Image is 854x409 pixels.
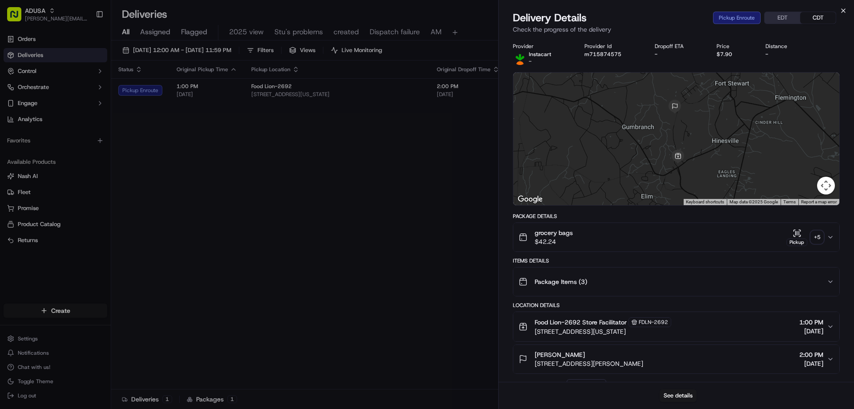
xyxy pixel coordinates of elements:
p: Instacart [529,51,551,58]
button: Pickup+5 [786,229,823,246]
div: Provider Id [584,43,640,50]
div: Price [717,43,751,50]
button: Food Lion-2692 Store FacilitatorFDLN-2692[STREET_ADDRESS][US_STATE]1:00 PM[DATE] [513,312,839,341]
a: Open this area in Google Maps (opens a new window) [516,194,545,205]
a: Powered byPylon [63,150,108,158]
a: 💻API Documentation [72,126,146,142]
button: Keyboard shortcuts [686,199,724,205]
button: EDT [765,12,800,24]
div: Items Details [513,257,840,264]
div: 💻 [75,130,82,137]
span: Package Items ( 3 ) [535,277,587,286]
span: 2:00 PM [799,350,823,359]
span: Delivery Details [513,11,587,25]
span: grocery bags [535,228,573,237]
button: Package Items (3) [513,267,839,296]
span: Pylon [89,151,108,158]
div: 📗 [9,130,16,137]
button: Start new chat [151,88,162,98]
a: Terms (opens in new tab) [783,199,796,204]
div: $7.90 [717,51,751,58]
span: 1:00 PM [799,318,823,327]
div: + 5 [811,231,823,243]
span: Knowledge Base [18,129,68,138]
button: Pickup [786,229,807,246]
a: 📗Knowledge Base [5,126,72,142]
button: CDT [800,12,836,24]
span: [STREET_ADDRESS][PERSON_NAME] [535,359,643,368]
span: FDLN-2692 [639,319,668,326]
span: Food Lion-2692 Store Facilitator [535,318,627,327]
button: Map camera controls [817,177,835,194]
span: [DATE] [799,359,823,368]
span: [PERSON_NAME] [535,350,585,359]
span: [DATE] [799,327,823,336]
div: Provider [513,43,570,50]
div: Package Details [513,213,840,220]
span: - [529,58,532,65]
button: m715874575 [584,51,621,58]
img: Google [516,194,545,205]
div: Dropoff ETA [655,43,703,50]
button: [PERSON_NAME][STREET_ADDRESS][PERSON_NAME]2:00 PM[DATE] [513,345,839,373]
a: Report a map error [801,199,837,204]
span: [STREET_ADDRESS][US_STATE] [535,327,671,336]
img: Nash [9,9,27,27]
p: Check the progress of the delivery [513,25,840,34]
div: - [765,51,806,58]
div: Distance [765,43,806,50]
div: - [655,51,703,58]
span: API Documentation [84,129,143,138]
input: Got a question? Start typing here... [23,57,160,67]
span: Map data ©2025 Google [729,199,778,204]
div: Location Details [513,302,840,309]
p: Welcome 👋 [9,36,162,50]
div: Start new chat [30,85,146,94]
div: Delivery Activity [513,381,561,388]
img: profile_instacart_ahold_partner.png [513,51,527,65]
img: 1736555255976-a54dd68f-1ca7-489b-9aae-adbdc363a1c4 [9,85,25,101]
button: grocery bags$42.24Pickup+5 [513,223,839,251]
div: We're available if you need us! [30,94,113,101]
div: Pickup [786,239,807,246]
button: See details [660,389,697,402]
span: $42.24 [535,237,573,246]
button: Add Event [567,379,606,390]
